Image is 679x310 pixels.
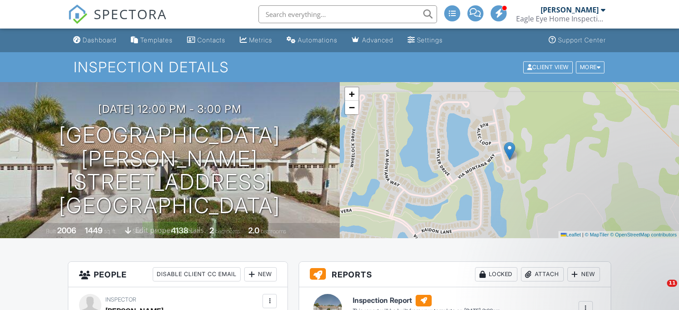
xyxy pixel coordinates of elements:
div: Client View [523,61,573,73]
div: More [576,61,605,73]
h3: [DATE] 12:00 pm - 3:00 pm [98,103,242,115]
div: 2006 [57,226,76,235]
span: SPECTORA [94,4,167,23]
a: Advanced [348,32,397,49]
a: Metrics [236,32,276,49]
div: 1449 [85,226,103,235]
span: − [349,102,354,113]
h1: Inspection Details [74,59,605,75]
a: Contacts [183,32,229,49]
span: Lot Size [151,228,170,235]
a: Settings [404,32,446,49]
span: slab [133,228,142,235]
div: Disable Client CC Email [153,267,241,281]
span: 11 [667,280,677,287]
span: Inspector [105,296,136,303]
input: Search everything... [258,5,437,23]
h6: Inspection Report [353,295,500,306]
span: sq. ft. [104,228,117,235]
h1: [GEOGRAPHIC_DATA][PERSON_NAME][STREET_ADDRESS] [GEOGRAPHIC_DATA] [14,124,325,218]
div: Metrics [249,36,272,44]
div: Automations [298,36,337,44]
div: 2 [209,226,214,235]
div: Settings [417,36,443,44]
img: Marker [504,142,515,160]
iframe: Intercom live chat [649,280,670,301]
a: Dashboard [70,32,120,49]
div: Advanced [362,36,393,44]
span: sq.ft. [190,228,201,235]
a: Client View [522,63,575,70]
a: Templates [127,32,176,49]
span: Built [46,228,56,235]
h3: People [68,262,287,287]
a: Zoom in [345,87,358,101]
div: Support Center [558,36,606,44]
div: Locked [475,267,517,281]
div: Templates [140,36,173,44]
a: Zoom out [345,101,358,114]
div: 4138 [171,226,188,235]
span: + [349,88,354,99]
a: SPECTORA [68,12,167,31]
span: bathrooms [261,228,286,235]
div: Dashboard [83,36,117,44]
div: Eagle Eye Home Inspection [516,14,605,23]
a: Automations (Advanced) [283,32,341,49]
img: The Best Home Inspection Software - Spectora [68,4,87,24]
h3: Reports [299,262,611,287]
div: New [244,267,277,281]
a: Support Center [545,32,609,49]
div: Contacts [197,36,225,44]
div: 2.0 [248,226,259,235]
div: [PERSON_NAME] [541,5,599,14]
span: bedrooms [215,228,240,235]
